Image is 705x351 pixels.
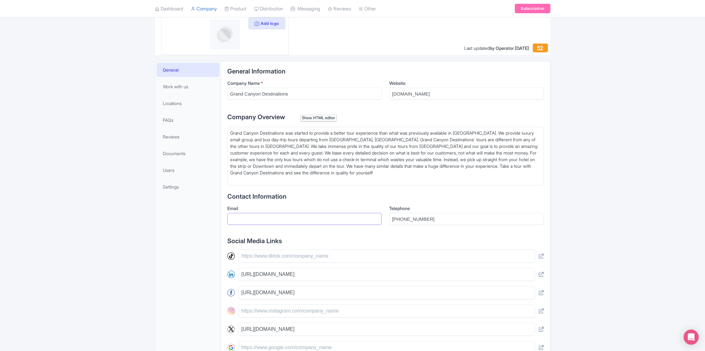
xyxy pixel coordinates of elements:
h2: Social Media Links [227,237,544,244]
input: https://www.linkedin.com/company/name [239,268,535,281]
input: https://www.facebook.com/company_name [239,286,535,299]
span: Website [389,80,406,86]
a: General [156,63,219,77]
span: Company Overview [227,113,285,121]
span: General [163,67,179,73]
a: Work with us [156,79,219,94]
div: Show HTML editor [301,115,337,121]
div: Last updated [464,45,529,51]
img: tiktok-round-01-ca200c7ba8d03f2cade56905edf8567d.svg [227,252,235,260]
div: Grand Canyon Destinations was started to provide a better tour experience than what was previousl... [230,130,541,183]
span: FAQs [163,117,173,123]
img: instagram-round-01-d873700d03cfe9216e9fb2676c2aa726.svg [227,307,235,315]
span: Documents [163,150,185,157]
span: Work with us [163,83,188,90]
span: Telephone [389,206,410,211]
a: FAQs [156,113,219,127]
input: https://www.x.com/company_name [239,323,535,336]
span: Reviews [163,133,179,140]
a: Settings [156,180,219,194]
img: linkedin-round-01-4bc9326eb20f8e88ec4be7e8773b84b7.svg [227,271,235,278]
img: facebook-round-01-50ddc191f871d4ecdbe8252d2011563a.svg [227,289,235,296]
h2: General Information [227,68,544,75]
a: Locations [156,96,219,110]
span: Settings [163,184,179,190]
a: Reviews [156,130,219,144]
span: Locations [163,100,182,107]
h2: Contact Information [227,193,544,200]
span: 52 [537,45,543,51]
span: Users [163,167,174,173]
a: Documents [156,146,219,161]
span: Email [227,206,238,211]
div: Open Intercom Messenger [684,330,699,345]
img: profile-logo-d1a8e230fb1b8f12adc913e4f4d7365c.png [210,19,240,50]
button: Add logo [248,17,285,29]
a: Subscription [515,4,550,13]
span: Company Name [227,80,260,86]
a: Users [156,163,219,177]
img: x-round-01-2a040f8114114d748f4f633894d6978b.svg [227,325,235,333]
input: https://www.tiktok.com/company_name [239,249,535,263]
input: https://www.instagram.com/company_name [239,304,535,318]
span: by Operator [DATE] [490,45,529,51]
